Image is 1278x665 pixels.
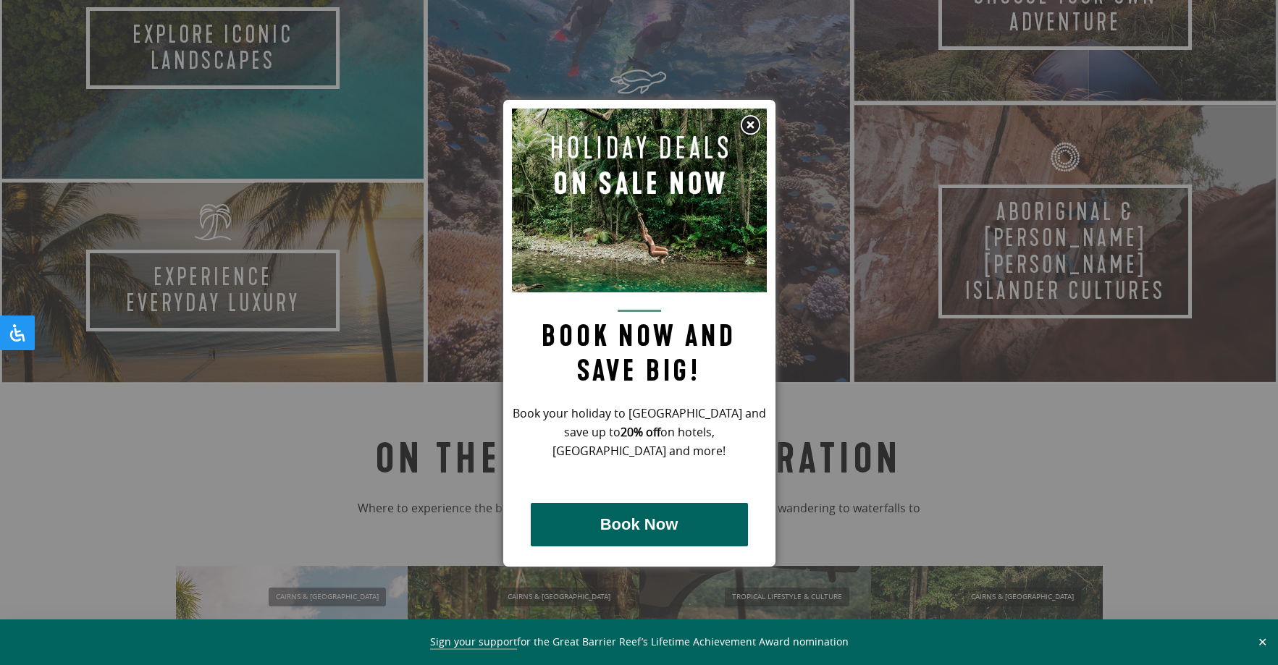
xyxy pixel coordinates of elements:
[739,114,761,136] img: Close
[512,310,767,389] h2: Book now and save big!
[430,635,849,650] span: for the Great Barrier Reef’s Lifetime Achievement Award nomination
[512,404,767,461] p: Book your holiday to [GEOGRAPHIC_DATA] and save up to on hotels, [GEOGRAPHIC_DATA] and more!
[512,109,767,292] img: Pop up image for Holiday Packages
[1254,635,1271,648] button: Close
[531,503,748,546] button: Book Now
[430,635,517,650] a: Sign your support
[9,324,26,342] svg: Open Accessibility Panel
[621,424,660,440] strong: 20% off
